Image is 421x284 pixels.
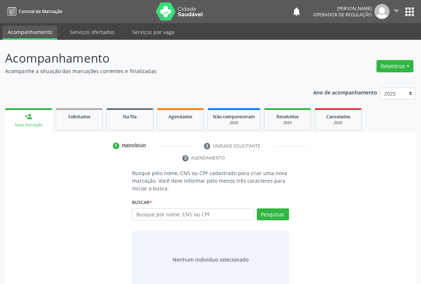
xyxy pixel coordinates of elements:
[68,114,90,120] span: Solicitados
[320,120,356,126] div: 2025
[392,7,400,14] i: 
[127,26,179,38] a: Serviços por vaga
[123,114,137,120] span: Na fila
[19,8,62,14] span: Central de Marcação
[276,114,299,120] span: Resolvidos
[5,5,62,17] a: Central de Marcação
[122,143,146,149] div: Indivíduo
[326,114,350,120] span: Cancelados
[257,208,289,221] button: Pesquisar
[169,114,192,120] span: Agendados
[313,88,377,97] p: Ano de acompanhamento
[25,113,33,120] div: person_add
[132,208,254,221] input: Busque por nome, CNS ou CPF
[65,26,119,38] a: Serviços ofertados
[292,7,302,17] button: notifications
[173,256,248,263] div: Nenhum indivíduo selecionado
[269,120,306,126] div: 2025
[213,114,255,120] span: Não compareceram
[5,49,293,67] p: Acompanhamento
[3,26,57,40] a: Acompanhamento
[213,120,255,126] div: 2025
[5,67,293,75] p: Acompanhe a situação das marcações correntes e finalizadas
[377,60,413,72] button: Relatórios
[390,4,403,19] button: 
[132,169,289,192] p: Busque pelo nome, CNS ou CPF cadastrado para criar uma nova marcação. Você deve informar pelo men...
[132,197,152,208] label: Buscar
[403,5,416,18] button: apps
[113,143,119,149] div: 1
[313,5,372,12] div: [PERSON_NAME]
[374,4,390,19] img: img
[313,12,372,18] span: Operador de regulação
[10,122,47,128] div: Nova marcação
